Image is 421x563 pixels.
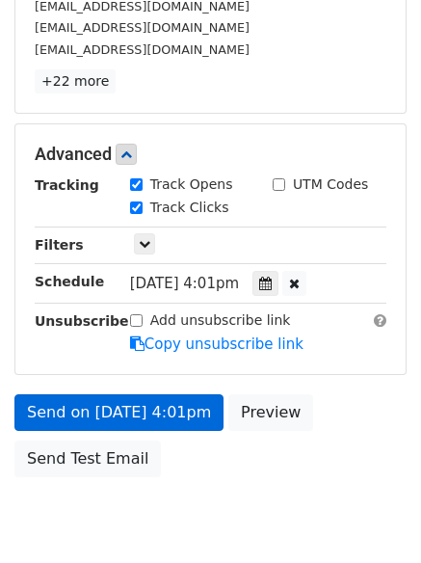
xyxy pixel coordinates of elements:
strong: Tracking [35,177,99,193]
a: Send on [DATE] 4:01pm [14,394,224,431]
strong: Schedule [35,274,104,289]
strong: Filters [35,237,84,253]
a: +22 more [35,69,116,94]
small: [EMAIL_ADDRESS][DOMAIN_NAME] [35,42,250,57]
label: UTM Codes [293,174,368,195]
label: Track Opens [150,174,233,195]
a: Copy unsubscribe link [130,335,303,353]
strong: Unsubscribe [35,313,129,329]
a: Preview [228,394,313,431]
label: Add unsubscribe link [150,310,291,331]
iframe: Chat Widget [325,470,421,563]
h5: Advanced [35,144,386,165]
a: Send Test Email [14,441,161,477]
span: [DATE] 4:01pm [130,275,239,292]
small: [EMAIL_ADDRESS][DOMAIN_NAME] [35,20,250,35]
label: Track Clicks [150,198,229,218]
